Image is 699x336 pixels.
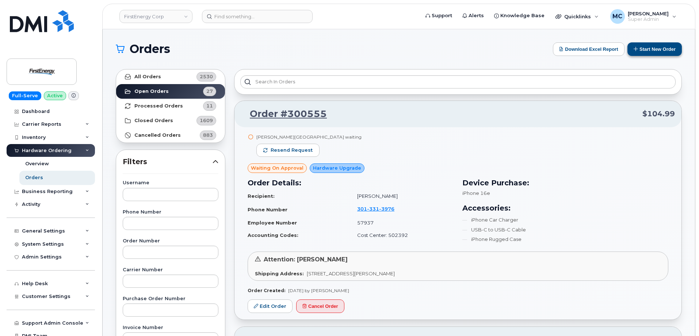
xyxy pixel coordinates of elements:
div: [PERSON_NAME][GEOGRAPHIC_DATA] waiting [256,134,362,140]
span: iPhone 16e [462,190,490,196]
label: Purchase Order Number [123,297,218,301]
span: $104.99 [642,109,675,119]
label: Phone Number [123,210,218,215]
span: 883 [203,132,213,139]
span: 27 [206,88,213,95]
span: 3976 [379,206,394,212]
button: Cancel Order [296,299,344,313]
td: 57937 [351,216,454,229]
iframe: Messenger Launcher [667,304,694,331]
a: Cancelled Orders883 [116,128,225,143]
li: USB-C to USB-C Cable [462,226,668,233]
strong: Closed Orders [134,118,173,124]
td: Cost Center: 502392 [351,229,454,242]
label: Username [123,181,218,185]
a: Order #300555 [241,107,327,121]
label: Order Number [123,239,218,243]
strong: Open Orders [134,88,169,94]
span: 331 [367,206,379,212]
strong: Recipient: [248,193,275,199]
button: Download Excel Report [553,42,624,56]
strong: Processed Orders [134,103,183,109]
strong: Order Created: [248,288,285,293]
span: Filters [123,156,213,167]
span: 2530 [200,73,213,80]
h3: Device Purchase: [462,177,668,188]
span: Resend request [271,147,313,154]
h3: Accessories: [462,203,668,214]
a: 3013313976 [357,206,403,212]
strong: Employee Number [248,220,297,226]
a: All Orders2530 [116,69,225,84]
a: Edit Order [248,299,293,313]
strong: Cancelled Orders [134,132,181,138]
strong: Shipping Address: [255,271,304,276]
h3: Order Details: [248,177,454,188]
strong: Phone Number [248,207,287,212]
button: Start New Order [627,42,682,56]
span: Hardware Upgrade [313,165,361,171]
li: iPhone Car Charger [462,216,668,223]
strong: All Orders [134,74,161,80]
label: Carrier Number [123,268,218,272]
span: 11 [206,102,213,109]
a: Closed Orders1609 [116,113,225,128]
span: 301 [357,206,394,212]
span: Waiting On Approval [251,165,303,171]
span: Attention: [PERSON_NAME] [264,256,348,263]
strong: Accounting Codes: [248,232,298,238]
span: [STREET_ADDRESS][PERSON_NAME] [307,271,395,276]
button: Resend request [256,144,320,157]
input: Search in orders [240,75,676,88]
a: Processed Orders11 [116,99,225,113]
span: [DATE] by [PERSON_NAME] [288,288,349,293]
li: iPhone Rugged Case [462,236,668,243]
label: Invoice Number [123,325,218,330]
a: Open Orders27 [116,84,225,99]
span: Orders [130,44,170,54]
td: [PERSON_NAME] [351,190,454,203]
span: 1609 [200,117,213,124]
